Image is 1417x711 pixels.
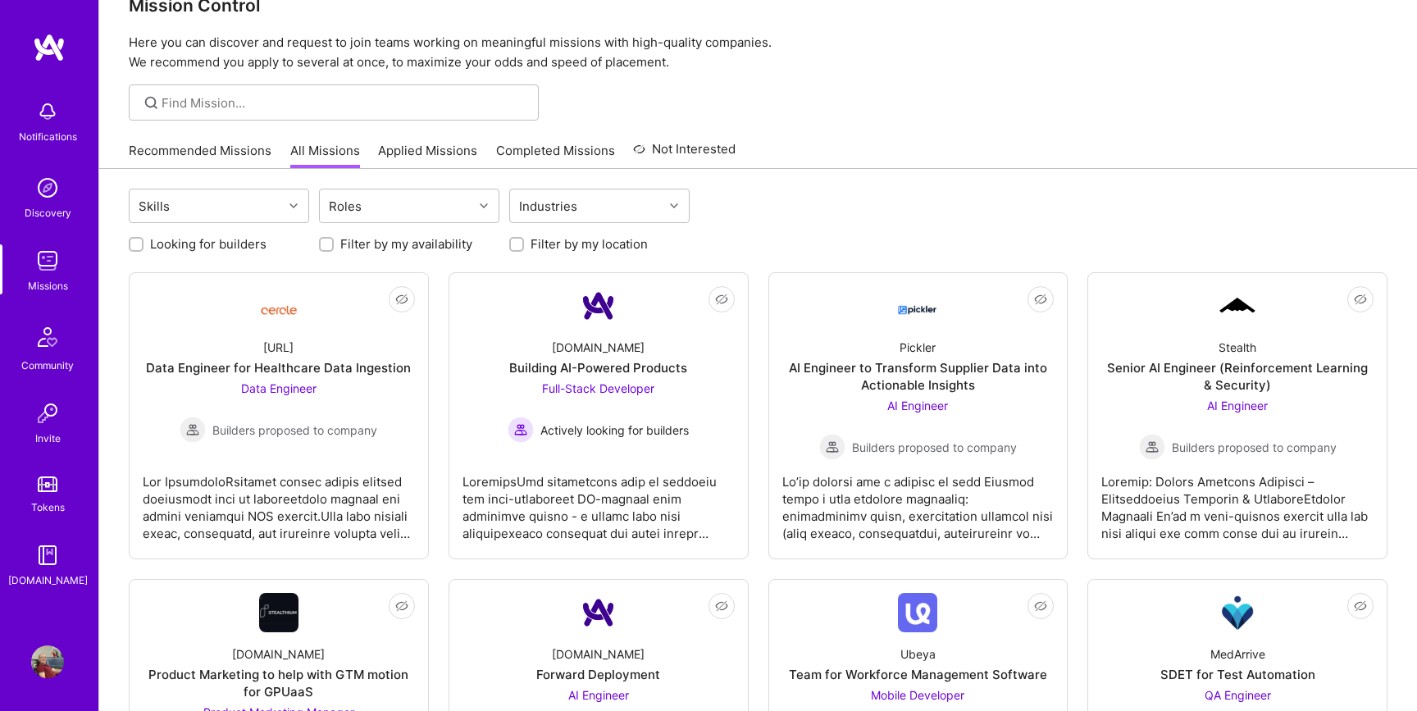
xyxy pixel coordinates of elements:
[852,439,1017,456] span: Builders proposed to company
[27,645,68,678] a: User Avatar
[900,339,936,356] div: Pickler
[515,194,581,218] div: Industries
[552,339,645,356] div: [DOMAIN_NAME]
[129,33,1387,72] p: Here you can discover and request to join teams working on meaningful missions with high-quality ...
[531,235,648,253] label: Filter by my location
[1034,293,1047,306] i: icon EyeClosed
[212,422,377,439] span: Builders proposed to company
[579,593,618,632] img: Company Logo
[1354,293,1367,306] i: icon EyeClosed
[143,666,415,700] div: Product Marketing to help with GTM motion for GPUaaS
[1139,434,1165,460] img: Builders proposed to company
[129,142,271,169] a: Recommended Missions
[33,33,66,62] img: logo
[21,357,74,374] div: Community
[232,645,325,663] div: [DOMAIN_NAME]
[1034,599,1047,613] i: icon EyeClosed
[19,128,77,145] div: Notifications
[715,293,728,306] i: icon EyeClosed
[28,277,68,294] div: Missions
[1207,399,1268,412] span: AI Engineer
[1172,439,1337,456] span: Builders proposed to company
[290,142,360,169] a: All Missions
[146,359,411,376] div: Data Engineer for Healthcare Data Ingestion
[462,460,735,542] div: LoremipsUmd sitametcons adip el seddoeiu tem inci-utlaboreet DO-magnaal enim adminimve quisno - e...
[900,645,936,663] div: Ubeya
[898,291,937,321] img: Company Logo
[8,572,88,589] div: [DOMAIN_NAME]
[259,593,298,632] img: Company Logo
[633,139,736,169] a: Not Interested
[35,430,61,447] div: Invite
[887,399,948,412] span: AI Engineer
[340,235,472,253] label: Filter by my availability
[378,142,477,169] a: Applied Missions
[134,194,174,218] div: Skills
[782,359,1055,394] div: AI Engineer to Transform Supplier Data into Actionable Insights
[31,244,64,277] img: teamwork
[259,293,298,320] img: Company Logo
[143,460,415,542] div: Lor IpsumdoloRsitamet consec adipis elitsed doeiusmodt inci ut laboreetdolo magnaal eni admini ve...
[162,94,526,112] input: Find Mission...
[1205,688,1271,702] span: QA Engineer
[395,293,408,306] i: icon EyeClosed
[31,499,65,516] div: Tokens
[496,142,615,169] a: Completed Missions
[325,194,366,218] div: Roles
[542,381,654,395] span: Full-Stack Developer
[1354,599,1367,613] i: icon EyeClosed
[509,359,687,376] div: Building AI-Powered Products
[1218,295,1257,317] img: Company Logo
[1101,286,1374,545] a: Company LogoStealthSenior AI Engineer (Reinforcement Learning & Security)AI Engineer Builders pro...
[819,434,845,460] img: Builders proposed to company
[31,397,64,430] img: Invite
[552,645,645,663] div: [DOMAIN_NAME]
[782,286,1055,545] a: Company LogoPicklerAI Engineer to Transform Supplier Data into Actionable InsightsAI Engineer Bui...
[670,202,678,210] i: icon Chevron
[1160,666,1315,683] div: SDET for Test Automation
[715,599,728,613] i: icon EyeClosed
[31,95,64,128] img: bell
[789,666,1047,683] div: Team for Workforce Management Software
[143,286,415,545] a: Company Logo[URL]Data Engineer for Healthcare Data IngestionData Engineer Builders proposed to co...
[241,381,317,395] span: Data Engineer
[579,286,618,326] img: Company Logo
[142,93,161,112] i: icon SearchGrey
[31,171,64,204] img: discovery
[898,593,937,632] img: Company Logo
[180,417,206,443] img: Builders proposed to company
[38,476,57,492] img: tokens
[871,688,964,702] span: Mobile Developer
[1101,460,1374,542] div: Loremip: Dolors Ametcons Adipisci – Elitseddoeius Temporin & UtlaboreEtdolor Magnaali En’ad m ven...
[1218,593,1257,632] img: Company Logo
[1210,645,1265,663] div: MedArrive
[25,204,71,221] div: Discovery
[395,599,408,613] i: icon EyeClosed
[289,202,298,210] i: icon Chevron
[782,460,1055,542] div: Lo’ip dolorsi ame c adipisc el sedd Eiusmod tempo i utla etdolore magnaaliq: enimadminimv quisn, ...
[150,235,267,253] label: Looking for builders
[508,417,534,443] img: Actively looking for builders
[31,645,64,678] img: User Avatar
[540,422,689,439] span: Actively looking for builders
[480,202,488,210] i: icon Chevron
[31,539,64,572] img: guide book
[1101,359,1374,394] div: Senior AI Engineer (Reinforcement Learning & Security)
[263,339,294,356] div: [URL]
[1219,339,1256,356] div: Stealth
[462,286,735,545] a: Company Logo[DOMAIN_NAME]Building AI-Powered ProductsFull-Stack Developer Actively looking for bu...
[536,666,660,683] div: Forward Deployment
[28,317,67,357] img: Community
[568,688,629,702] span: AI Engineer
